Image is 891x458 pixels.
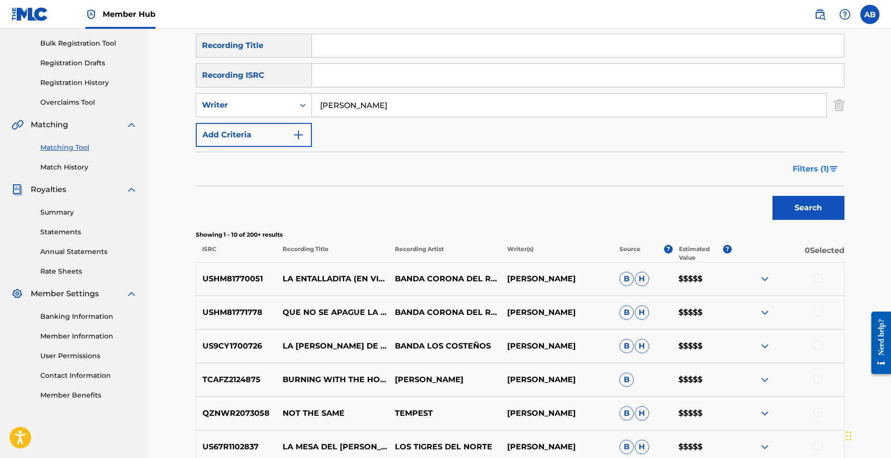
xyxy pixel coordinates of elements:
p: [PERSON_NAME] [501,441,613,453]
p: TEMPEST [389,408,501,419]
img: 9d2ae6d4665cec9f34b9.svg [293,129,304,141]
form: Search Form [196,34,844,225]
iframe: Chat Widget [843,412,891,458]
a: Registration History [40,78,137,88]
a: User Permissions [40,351,137,361]
a: Overclaims Tool [40,97,137,108]
span: B [619,406,634,421]
a: Member Benefits [40,390,137,400]
p: [PERSON_NAME] [389,374,501,386]
p: $$$$$ [672,273,732,285]
span: H [635,272,649,286]
span: H [635,406,649,421]
p: US9CY1700726 [196,340,277,352]
span: Royalties [31,184,66,195]
span: B [619,373,634,387]
span: Matching [31,119,68,131]
img: expand [759,307,771,318]
img: expand [759,340,771,352]
p: LOS TIGRES DEL NORTE [389,441,501,453]
img: Member Settings [12,288,23,300]
p: BURNING WITH THE HOLY GHOST [276,374,389,386]
p: TCAFZ2124875 [196,374,277,386]
img: MLC Logo [12,7,48,21]
span: B [619,305,634,320]
span: Filters ( 1 ) [793,163,829,175]
p: $$$$$ [672,408,732,419]
span: H [635,339,649,353]
button: Add Criteria [196,123,312,147]
a: Matching Tool [40,143,137,153]
span: B [619,339,634,353]
img: help [839,9,851,20]
p: BANDA LOS COSTEÑOS [389,340,501,352]
p: [PERSON_NAME] [501,273,613,285]
p: $$$$$ [672,307,732,318]
div: User Menu [860,5,879,24]
p: [PERSON_NAME] [501,307,613,318]
p: QZNWR2073058 [196,408,277,419]
span: ? [664,245,673,253]
p: BANDA CORONA DEL REY [389,273,501,285]
img: expand [759,408,771,419]
span: B [619,440,634,454]
img: expand [759,374,771,386]
p: 0 Selected [732,245,844,262]
p: Writer(s) [501,245,613,262]
span: Member Settings [31,288,99,300]
p: Recording Title [276,245,388,262]
p: USHM81771778 [196,307,277,318]
img: expand [759,441,771,453]
span: H [635,305,649,320]
a: Rate Sheets [40,266,137,277]
a: Bulk Registration Tool [40,38,137,48]
a: Public Search [810,5,830,24]
div: Drag [846,422,852,450]
button: Filters (1) [787,157,844,181]
span: H [635,440,649,454]
button: Search [772,196,844,220]
iframe: Resource Center [864,304,891,382]
a: Annual Statements [40,247,137,257]
p: Source [619,245,641,262]
p: [PERSON_NAME] [501,374,613,386]
p: BANDA CORONA DEL REY [389,307,501,318]
p: LA [PERSON_NAME] DE TU OJOS [276,340,389,352]
p: Recording Artist [389,245,501,262]
span: Member Hub [103,9,155,20]
p: $$$$$ [672,374,732,386]
p: LA MESA DEL [PERSON_NAME] (FEAT. [PERSON_NAME]) [276,441,389,453]
p: USHM81770051 [196,273,277,285]
span: B [619,272,634,286]
div: Help [835,5,855,24]
img: Top Rightsholder [85,9,97,20]
a: Contact Information [40,371,137,381]
p: [PERSON_NAME] [501,340,613,352]
img: Delete Criterion [834,93,844,117]
img: expand [759,273,771,285]
p: NOT THE SAME [276,408,389,419]
a: Summary [40,207,137,217]
p: Showing 1 - 10 of 200+ results [196,230,844,239]
p: [PERSON_NAME] [501,408,613,419]
a: Member Information [40,331,137,341]
p: US67R1102837 [196,441,277,453]
p: ISRC [196,245,276,262]
p: LA ENTALLADITA (EN VIVO) [276,273,389,285]
a: Match History [40,162,137,172]
img: Matching [12,119,24,131]
img: expand [126,288,137,300]
p: QUE NO SE APAGUE LA LUMBRE (EN VIVO) [276,307,389,318]
img: expand [126,184,137,195]
p: Estimated Value [679,245,723,262]
img: expand [126,119,137,131]
p: $$$$$ [672,441,732,453]
img: Royalties [12,184,23,195]
span: ? [723,245,732,253]
img: search [814,9,826,20]
p: $$$$$ [672,340,732,352]
a: Registration Drafts [40,58,137,68]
